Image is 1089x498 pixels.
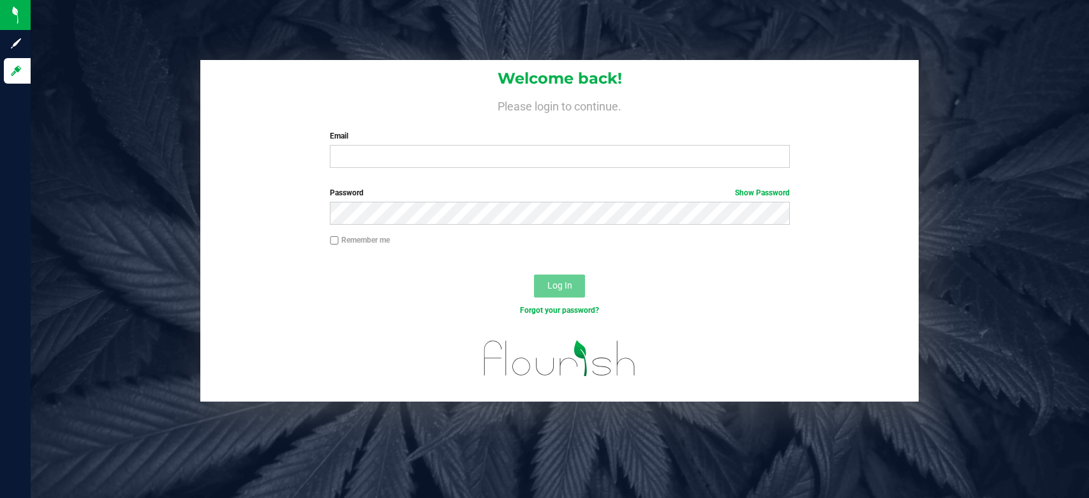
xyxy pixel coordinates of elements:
[547,280,572,290] span: Log In
[470,329,649,388] img: flourish_logo.svg
[330,234,390,246] label: Remember me
[330,188,364,197] span: Password
[330,236,339,245] input: Remember me
[330,130,790,142] label: Email
[10,64,22,77] inline-svg: Log in
[10,37,22,50] inline-svg: Sign up
[520,306,599,315] a: Forgot your password?
[534,275,585,298] button: Log In
[200,97,919,112] h4: Please login to continue.
[200,70,919,87] h1: Welcome back!
[735,188,790,197] a: Show Password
